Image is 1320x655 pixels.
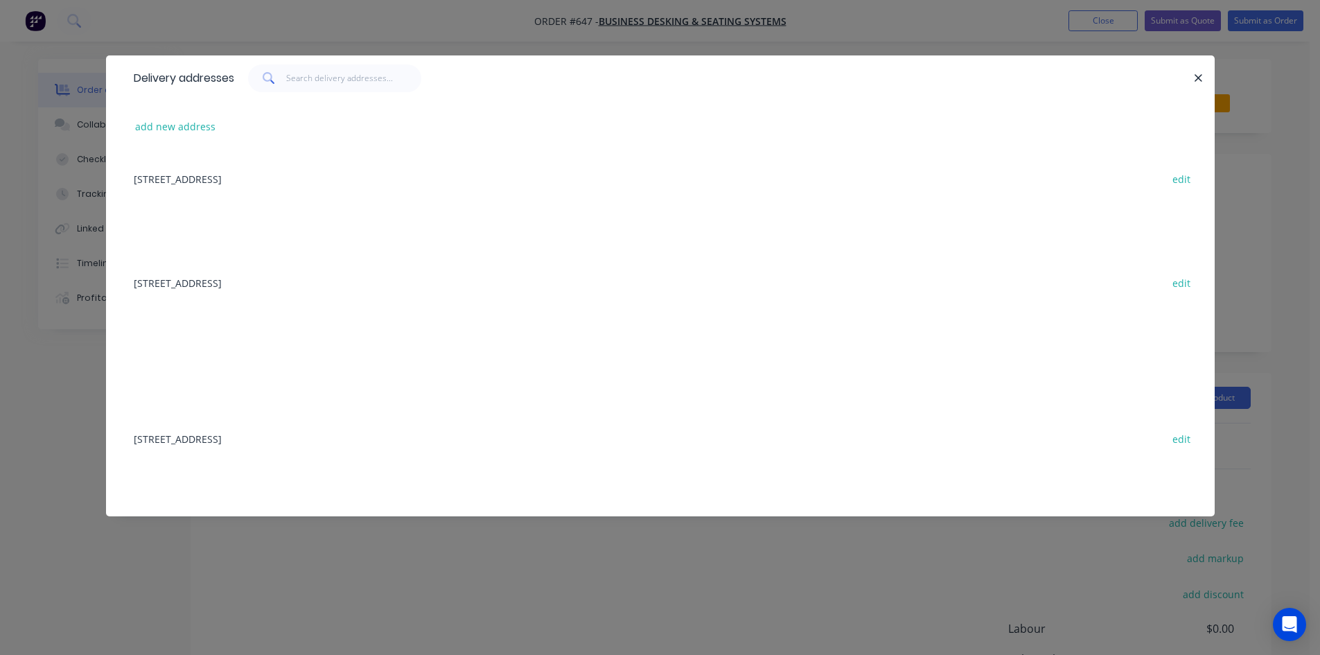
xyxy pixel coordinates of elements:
button: edit [1165,429,1198,448]
button: add new address [128,117,223,136]
div: [STREET_ADDRESS] [127,152,1194,204]
button: edit [1165,273,1198,292]
div: Delivery addresses [127,56,234,101]
div: [STREET_ADDRESS] [127,412,1194,464]
div: Open Intercom Messenger [1273,608,1306,641]
div: [STREET_ADDRESS] [127,256,1194,308]
input: Search delivery addresses... [286,64,421,92]
button: edit [1165,169,1198,188]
